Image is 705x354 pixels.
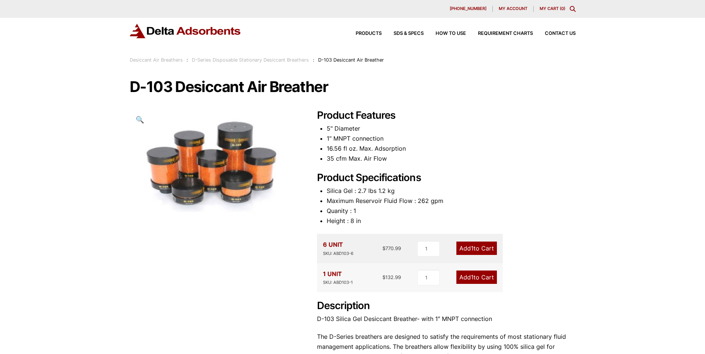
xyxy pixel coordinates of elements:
[327,216,576,226] li: Height : 8 in
[317,109,576,122] h2: Product Features
[323,279,353,286] div: SKU: ABD103-1
[545,31,576,36] span: Contact Us
[323,269,353,286] div: 1 UNIT
[499,7,527,11] span: My account
[382,274,401,280] bdi: 132.99
[456,242,497,255] a: Add1to Cart
[382,31,424,36] a: SDS & SPECS
[436,31,466,36] span: How to Use
[344,31,382,36] a: Products
[444,6,493,12] a: [PHONE_NUMBER]
[382,274,385,280] span: $
[317,300,576,312] h2: Description
[318,57,384,63] span: D-103 Desiccant Air Breather
[394,31,424,36] span: SDS & SPECS
[130,57,183,63] a: Desiccant Air Breathers
[327,144,576,154] li: 16.56 fl oz. Max. Adsorption
[382,245,401,251] bdi: 770.99
[570,6,576,12] div: Toggle Modal Content
[382,245,385,251] span: $
[323,240,353,257] div: 6 UNIT
[313,57,314,63] span: :
[317,314,576,324] p: D-103 Silica Gel Desiccant Breather- with 1″ MNPT connection
[478,31,533,36] span: Requirement Charts
[540,6,565,11] a: My Cart (0)
[450,7,486,11] span: [PHONE_NUMBER]
[327,154,576,164] li: 35 cfm Max. Air Flow
[466,31,533,36] a: Requirement Charts
[471,273,473,281] span: 1
[130,24,241,38] img: Delta Adsorbents
[187,57,188,63] span: :
[317,172,576,184] h2: Product Specifications
[323,250,353,257] div: SKU: ABD103-6
[471,245,473,252] span: 1
[356,31,382,36] span: Products
[561,6,564,11] span: 0
[327,134,576,144] li: 1" MNPT connection
[424,31,466,36] a: How to Use
[192,57,309,63] a: D-Series Disposable Stationary Desiccant Breathers
[327,186,576,196] li: Silica Gel : 2.7 lbs 1.2 kg
[136,115,144,124] span: 🔍
[130,79,576,95] h1: D-103 Desiccant Air Breather
[327,206,576,216] li: Quanity : 1
[130,109,150,130] a: View full-screen image gallery
[456,271,497,284] a: Add1to Cart
[327,124,576,134] li: 5" Diameter
[493,6,534,12] a: My account
[327,196,576,206] li: Maximum Reservoir Fluid Flow : 262 gpm
[533,31,576,36] a: Contact Us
